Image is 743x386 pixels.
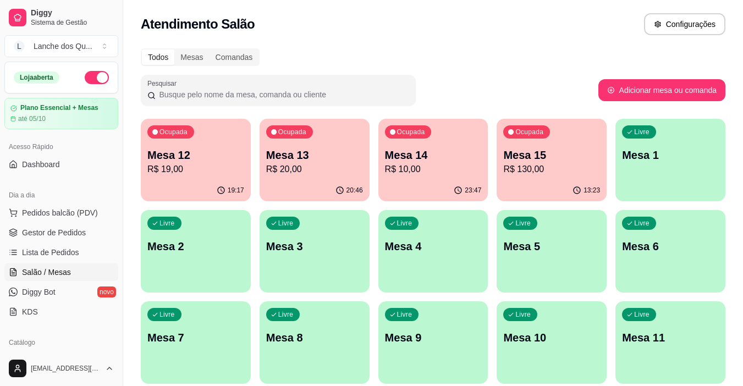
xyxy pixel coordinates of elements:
button: Pedidos balcão (PDV) [4,204,118,222]
a: KDS [4,303,118,321]
button: LivreMesa 10 [497,301,607,384]
p: Mesa 12 [147,147,244,163]
a: Salão / Mesas [4,263,118,281]
span: Diggy Bot [22,286,56,297]
a: Diggy Botnovo [4,283,118,301]
p: Mesa 7 [147,330,244,345]
span: Diggy [31,8,114,18]
p: 13:23 [584,186,600,195]
p: Mesa 9 [385,330,482,345]
article: até 05/10 [18,114,46,123]
p: Mesa 6 [622,239,719,254]
a: Gestor de Pedidos [4,224,118,241]
p: Mesa 1 [622,147,719,163]
p: Livre [278,219,294,228]
button: LivreMesa 5 [497,210,607,293]
p: Livre [515,310,531,319]
p: Mesa 14 [385,147,482,163]
p: Livre [634,310,650,319]
div: Loja aberta [14,71,59,84]
p: Ocupada [278,128,306,136]
a: Lista de Pedidos [4,244,118,261]
div: Catálogo [4,334,118,351]
p: R$ 130,00 [503,163,600,176]
p: Mesa 15 [503,147,600,163]
button: Select a team [4,35,118,57]
button: [EMAIL_ADDRESS][DOMAIN_NAME] [4,355,118,382]
h2: Atendimento Salão [141,15,255,33]
p: Livre [397,219,412,228]
p: 23:47 [465,186,481,195]
span: Salão / Mesas [22,267,71,278]
button: Alterar Status [85,71,109,84]
a: DiggySistema de Gestão [4,4,118,31]
p: Livre [159,219,175,228]
span: Pedidos balcão (PDV) [22,207,98,218]
span: Lista de Pedidos [22,247,79,258]
article: Plano Essencial + Mesas [20,104,98,112]
button: LivreMesa 6 [615,210,725,293]
span: [EMAIL_ADDRESS][DOMAIN_NAME] [31,364,101,373]
p: Ocupada [397,128,425,136]
p: Livre [634,219,650,228]
p: Mesa 8 [266,330,363,345]
p: Mesa 10 [503,330,600,345]
button: LivreMesa 7 [141,301,251,384]
p: Mesa 11 [622,330,719,345]
p: Livre [159,310,175,319]
span: L [14,41,25,52]
button: LivreMesa 8 [260,301,370,384]
button: LivreMesa 2 [141,210,251,293]
button: LivreMesa 1 [615,119,725,201]
p: Mesa 13 [266,147,363,163]
span: Gestor de Pedidos [22,227,86,238]
p: Mesa 4 [385,239,482,254]
p: R$ 19,00 [147,163,244,176]
a: Plano Essencial + Mesasaté 05/10 [4,98,118,129]
button: Adicionar mesa ou comanda [598,79,725,101]
input: Pesquisar [156,89,409,100]
button: OcupadaMesa 12R$ 19,0019:17 [141,119,251,201]
div: Acesso Rápido [4,138,118,156]
p: R$ 20,00 [266,163,363,176]
p: Livre [278,310,294,319]
button: OcupadaMesa 15R$ 130,0013:23 [497,119,607,201]
p: Ocupada [159,128,188,136]
label: Pesquisar [147,79,180,88]
div: Dia a dia [4,186,118,204]
p: 19:17 [228,186,244,195]
div: Comandas [210,49,259,65]
p: Mesa 3 [266,239,363,254]
p: Ocupada [515,128,543,136]
p: R$ 10,00 [385,163,482,176]
div: Mesas [174,49,209,65]
button: LivreMesa 11 [615,301,725,384]
button: LivreMesa 3 [260,210,370,293]
span: KDS [22,306,38,317]
p: Livre [634,128,650,136]
button: LivreMesa 4 [378,210,488,293]
p: Mesa 2 [147,239,244,254]
span: Sistema de Gestão [31,18,114,27]
button: Configurações [644,13,725,35]
a: Dashboard [4,156,118,173]
p: Livre [397,310,412,319]
div: Lanche dos Qu ... [34,41,92,52]
button: OcupadaMesa 13R$ 20,0020:46 [260,119,370,201]
button: LivreMesa 9 [378,301,488,384]
button: OcupadaMesa 14R$ 10,0023:47 [378,119,488,201]
p: 20:46 [346,186,363,195]
span: Dashboard [22,159,60,170]
p: Mesa 5 [503,239,600,254]
div: Todos [142,49,174,65]
p: Livre [515,219,531,228]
